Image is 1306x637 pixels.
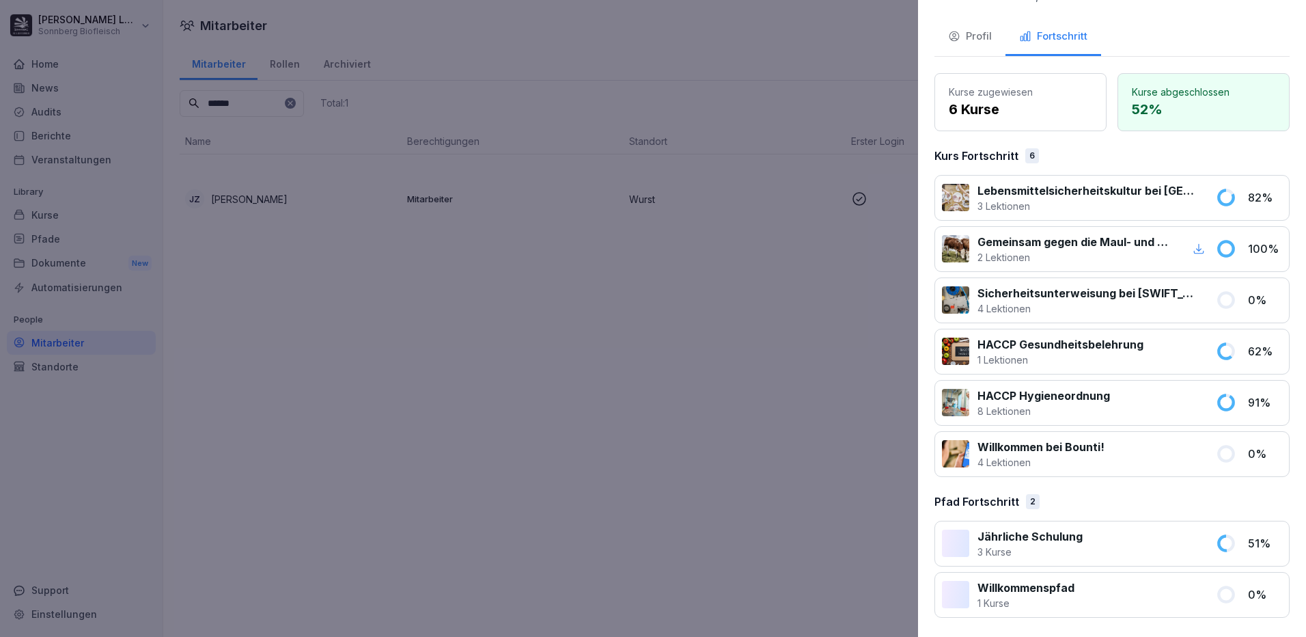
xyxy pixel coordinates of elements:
[949,85,1092,99] p: Kurse zugewiesen
[977,301,1199,316] p: 4 Lektionen
[934,493,1019,510] p: Pfad Fortschritt
[1019,29,1087,44] div: Fortschritt
[977,580,1074,596] p: Willkommenspfad
[977,404,1110,418] p: 8 Lektionen
[977,528,1083,545] p: Jährliche Schulung
[977,545,1083,559] p: 3 Kurse
[934,148,1018,164] p: Kurs Fortschritt
[934,19,1005,56] button: Profil
[977,388,1110,404] p: HACCP Hygieneordnung
[948,29,992,44] div: Profil
[949,99,1092,120] p: 6 Kurse
[977,596,1074,610] p: 1 Kurse
[977,234,1173,250] p: Gemeinsam gegen die Maul- und Klauenseuche (MKS)
[1248,446,1282,462] p: 0 %
[977,336,1143,353] p: HACCP Gesundheitsbelehrung
[1026,494,1040,509] div: 2
[1025,148,1039,163] div: 6
[977,285,1199,301] p: Sicherheitsunterweisung bei [SWIFT_CODE]
[977,199,1199,213] p: 3 Lektionen
[977,353,1143,367] p: 1 Lektionen
[977,182,1199,199] p: Lebensmittelsicherheitskultur bei [GEOGRAPHIC_DATA]
[977,250,1173,265] p: 2 Lektionen
[1005,19,1101,56] button: Fortschritt
[977,455,1104,470] p: 4 Lektionen
[1132,85,1275,99] p: Kurse abgeschlossen
[1248,292,1282,308] p: 0 %
[1248,189,1282,206] p: 82 %
[1248,586,1282,603] p: 0 %
[1248,394,1282,411] p: 91 %
[1248,241,1282,257] p: 100 %
[1248,535,1282,552] p: 51 %
[977,439,1104,455] p: Willkommen bei Bounti!
[1248,343,1282,360] p: 62 %
[1132,99,1275,120] p: 52 %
